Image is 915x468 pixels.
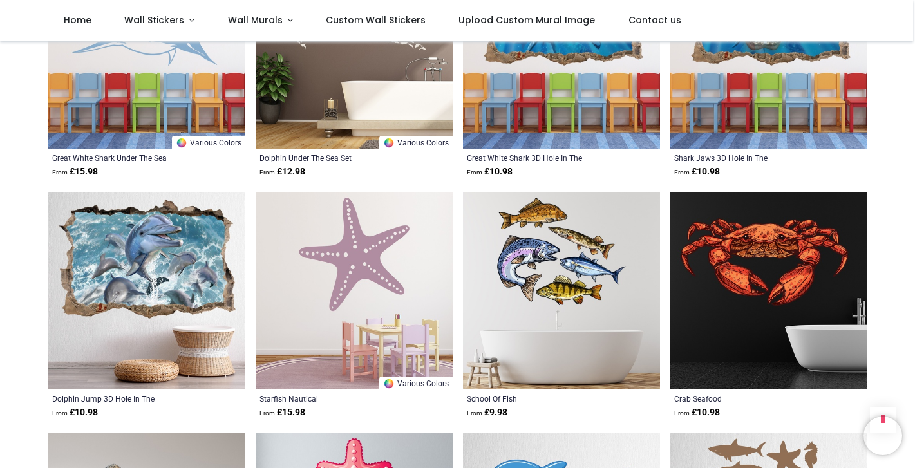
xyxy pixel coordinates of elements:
[379,136,453,149] a: Various Colors
[674,165,720,178] strong: £ 10.98
[326,14,426,26] span: Custom Wall Stickers
[259,393,411,404] a: Starfish Nautical
[48,192,245,389] img: Dolphin Jump 3D Hole In The Wall Sticker
[256,192,453,389] img: Starfish Nautical Wall Sticker
[172,136,245,149] a: Various Colors
[674,169,690,176] span: From
[124,14,184,26] span: Wall Stickers
[467,393,618,404] a: School Of Fish
[383,378,395,389] img: Color Wheel
[259,406,305,419] strong: £ 15.98
[52,409,68,417] span: From
[52,165,98,178] strong: £ 15.98
[670,192,867,389] img: Crab Seafood Wall Sticker
[228,14,283,26] span: Wall Murals
[383,137,395,149] img: Color Wheel
[259,169,275,176] span: From
[467,169,482,176] span: From
[52,393,203,404] a: Dolphin Jump 3D Hole In The
[674,406,720,419] strong: £ 10.98
[259,409,275,417] span: From
[64,14,91,26] span: Home
[176,137,187,149] img: Color Wheel
[379,377,453,389] a: Various Colors
[674,153,825,163] a: Shark Jaws 3D Hole In The
[259,153,411,163] a: Dolphin Under The Sea Set
[458,14,595,26] span: Upload Custom Mural Image
[259,165,305,178] strong: £ 12.98
[674,393,825,404] a: Crab Seafood
[463,192,660,389] img: School Of Fish Wall Sticker
[674,409,690,417] span: From
[467,165,513,178] strong: £ 10.98
[628,14,681,26] span: Contact us
[52,153,203,163] a: Great White Shark Under The Sea
[467,153,618,163] a: Great White Shark 3D Hole In The
[52,406,98,419] strong: £ 10.98
[863,417,902,455] iframe: Brevo live chat
[467,409,482,417] span: From
[467,406,507,419] strong: £ 9.98
[52,169,68,176] span: From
